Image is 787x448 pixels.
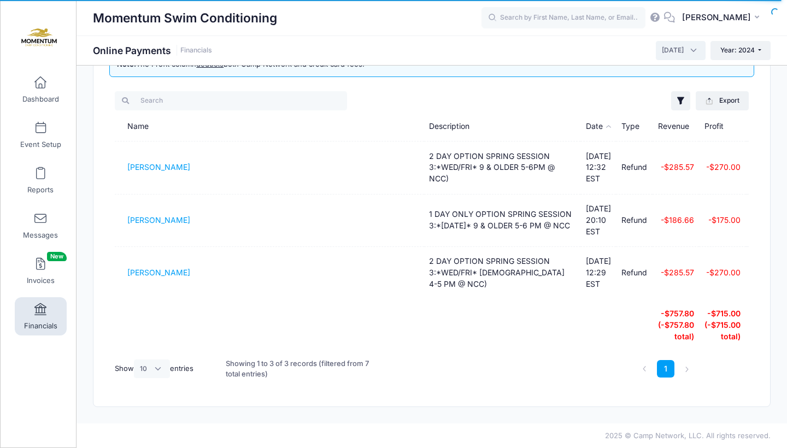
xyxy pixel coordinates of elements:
td: -$285.57 [653,142,700,194]
h1: Online Payments [93,45,212,56]
u: deducts [196,60,224,68]
a: Reports [15,161,67,199]
a: Momentum Swim Conditioning [1,11,77,63]
td: -$270.00 [699,142,746,194]
span: Year: 2024 [720,46,755,54]
td: 1 DAY ONLY OPTION SPRING SESSION 3:*[DATE]* 9 & OLDER 5-6 PM @ NCC [424,194,580,247]
div: Showing 1 to 3 of 3 records (filtered from 7 total entries) [226,351,373,387]
span: Dashboard [22,95,59,104]
h1: Momentum Swim Conditioning [93,5,277,31]
input: Search by First Name, Last Name, or Email... [481,7,645,29]
td: -$270.00 [699,247,746,299]
td: [DATE] 12:32 EST [580,142,616,194]
td: 2 DAY OPTION SPRING SESSION 3:*WED/FRI* [DEMOGRAPHIC_DATA] 4-5 PM @ NCC) [424,247,580,299]
td: Refund [616,142,653,194]
span: April 2024 [656,41,706,60]
a: [PERSON_NAME] [127,162,190,172]
th: Revenue: activate to sort column ascending [653,112,700,142]
td: Refund [616,194,653,247]
select: Showentries [134,359,170,378]
span: Financials [24,321,57,331]
a: Messages [15,207,67,245]
td: Refund [616,247,653,299]
span: 2025 © Camp Network, LLC. All rights reserved. [605,431,771,440]
span: Invoices [27,276,55,285]
label: Show entries [115,359,193,378]
th: -$757.80 (-$757.80 total) [653,299,700,351]
td: [DATE] 12:29 EST [580,247,616,299]
a: InvoicesNew [15,252,67,290]
a: [PERSON_NAME] [127,268,190,277]
th: Name: activate to sort column ascending [115,112,424,142]
th: -$715.00 (-$715.00 total) [699,299,746,351]
button: [PERSON_NAME] [675,5,771,31]
td: -$186.66 [653,194,700,247]
th: Date: activate to sort column descending [580,112,616,142]
a: Financials [180,46,212,55]
span: Messages [23,231,58,240]
button: Year: 2024 [710,41,771,60]
td: 2 DAY OPTION SPRING SESSION 3:*WED/FRI* 9 & OLDER 5-6PM @ NCC) [424,142,580,194]
td: -$175.00 [699,194,746,247]
a: Dashboard [15,70,67,109]
th: Profit: activate to sort column ascending [699,112,746,142]
img: Momentum Swim Conditioning [19,17,60,58]
span: April 2024 [662,45,684,55]
span: Event Setup [20,140,61,149]
td: -$285.57 [653,247,700,299]
a: 1 [657,360,675,378]
a: Event Setup [15,116,67,154]
span: Reports [27,185,54,194]
button: Export [696,91,749,110]
span: New [47,252,67,261]
td: [DATE] 20:10 EST [580,194,616,247]
th: Type: activate to sort column ascending [616,112,653,142]
span: [PERSON_NAME] [682,11,751,23]
a: Financials [15,297,67,335]
th: Description: activate to sort column ascending [424,112,580,142]
b: Note: [117,60,136,68]
a: [PERSON_NAME] [127,215,190,225]
input: Search [115,91,347,110]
